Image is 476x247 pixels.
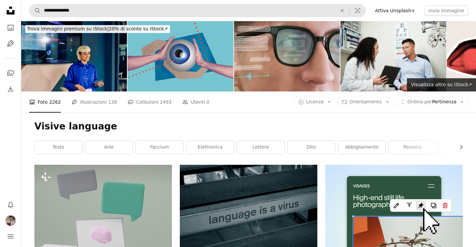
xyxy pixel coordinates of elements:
[4,214,17,227] button: Profilo
[4,21,17,34] a: Foto
[234,21,340,91] img: ar glasses conversation
[180,211,317,217] a: Una foto in bianco e nero di un cartello che dice che la lingua è un virus
[136,141,183,154] a: faccium
[182,91,209,113] a: Utenti 0
[338,97,393,107] button: Orientamento
[29,4,41,17] button: Cerca su Unsplash
[407,78,476,91] a: Visualizza altro su iStock↗
[371,5,419,16] a: Attiva Unsplash+
[4,230,17,243] button: Menu
[4,4,17,18] a: Home — Unsplash
[128,91,172,113] a: Collezioni 2493
[186,141,234,154] a: elettronica
[349,99,381,104] span: Orientamento
[288,141,335,154] a: dito
[4,198,17,211] button: Notifiche
[237,141,284,154] a: lettere
[338,141,385,154] a: abbigliamento
[160,98,172,106] span: 2493
[4,82,17,95] a: Cronologia download
[29,4,366,17] form: Trova visual in tutto il sito
[295,97,335,107] button: Licenza
[408,99,432,104] span: Ordina per
[306,99,324,104] span: Licenza
[340,21,446,91] img: Optometria, tablet e ottico con l'uomo per i risultati, la comunicazione e la consulenza sulla vi...
[424,5,468,16] button: Invia immagine
[408,99,456,105] span: Pertinenza
[128,21,233,91] img: Immagine 3D collage di vista ottica messa a fuoco visione linguaggio non verbale mani gesto tener...
[411,82,472,87] span: Visualizza altro su iStock ↗
[21,21,174,37] a: Trova immagini premium su iStock|20% di sconto su iStock↗
[350,4,366,17] button: Ricerca visiva
[71,91,117,113] a: Illustrazioni 138
[4,37,17,50] a: Illustrazioni
[455,141,463,154] button: scorri la lista a destra
[34,214,172,220] a: un computer portatile seduto sopra un tavolo bianco
[389,141,436,154] a: persona
[335,4,349,17] button: Elimina
[396,97,468,107] button: Ordina perPertinenza
[25,25,170,33] div: 20% di sconto su iStock ↗
[35,141,82,154] a: Testo
[4,66,17,80] a: Collezioni
[206,98,209,106] span: 0
[108,98,117,106] span: 138
[5,215,16,226] img: Avatar dell’utente Sergio Frenna
[85,141,133,154] a: Arte
[21,21,127,91] img: Donna asiatica professionale che presenta i dati su un display digitale in un ufficio aziendale. ...
[34,121,463,132] h1: Visive language
[27,26,109,31] span: Trova immagini premium su iStock |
